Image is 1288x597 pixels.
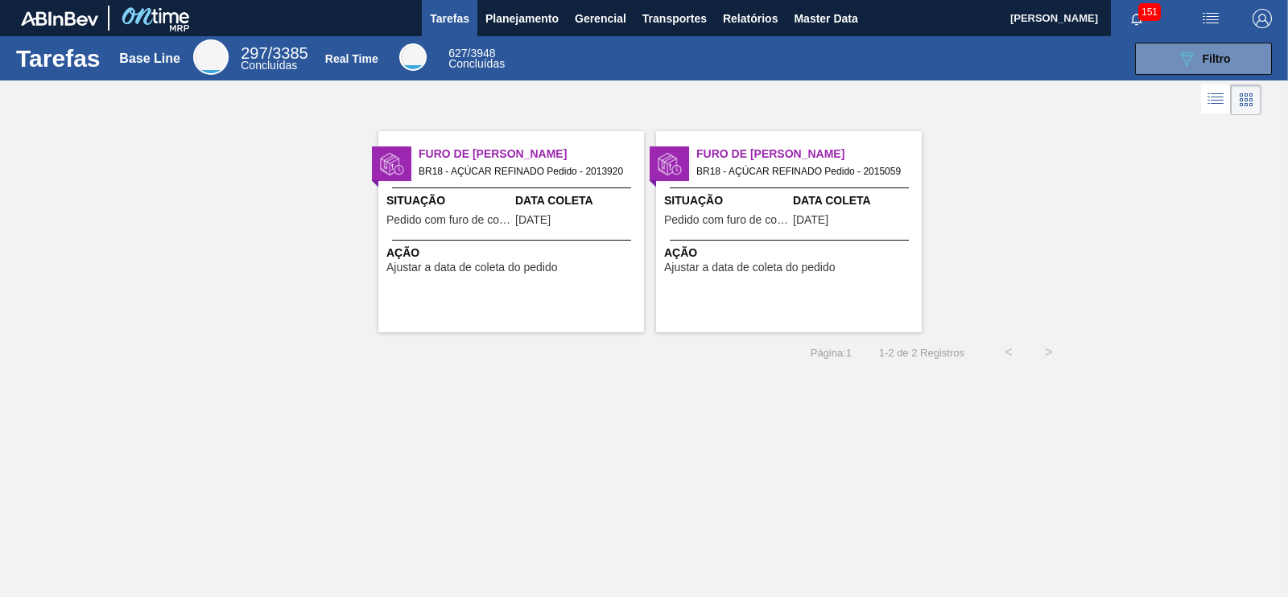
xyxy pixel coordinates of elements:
span: Ajustar a data de coleta do pedido [386,261,558,274]
span: Ação [664,245,918,261]
h1: Tarefas [16,49,101,68]
div: Real Time [399,43,427,71]
span: Situação [386,192,511,209]
span: Gerencial [575,9,626,28]
span: Relatórios [723,9,778,28]
img: status [380,152,404,176]
span: Ação [386,245,640,261]
span: Pedido com furo de coleta [386,214,511,226]
span: Data Coleta [793,192,918,209]
span: Página : 1 [811,347,852,359]
button: > [1029,332,1069,373]
span: Data Coleta [515,192,640,209]
span: 28/08/2025 [793,214,828,226]
span: Pedido com furo de coleta [664,214,789,226]
div: Visão em Lista [1201,84,1231,115]
span: Furo de Coleta [419,146,644,163]
span: / 3948 [448,47,495,60]
span: BR18 - AÇÚCAR REFINADO Pedido - 2015059 [696,163,909,180]
span: 297 [241,44,267,62]
span: Planejamento [485,9,559,28]
span: Filtro [1203,52,1231,65]
span: Master Data [794,9,857,28]
span: Situação [664,192,789,209]
span: 151 [1138,3,1161,21]
span: Furo de Coleta [696,146,922,163]
span: BR18 - AÇÚCAR REFINADO Pedido - 2013920 [419,163,631,180]
span: Concluídas [241,59,297,72]
span: 1 - 2 de 2 Registros [876,347,964,359]
span: Transportes [642,9,707,28]
button: Notificações [1111,7,1162,30]
img: Logout [1253,9,1272,28]
span: Tarefas [430,9,469,28]
span: / 3385 [241,44,308,62]
span: 627 [448,47,467,60]
button: < [989,332,1029,373]
img: status [658,152,682,176]
div: Base Line [193,39,229,75]
div: Real Time [325,52,378,65]
img: userActions [1201,9,1220,28]
div: Base Line [241,47,308,71]
span: 27/08/2025 [515,214,551,226]
button: Filtro [1135,43,1272,75]
div: Base Line [119,51,180,66]
span: Ajustar a data de coleta do pedido [664,261,836,274]
div: Visão em Cards [1231,84,1261,115]
div: Real Time [448,48,505,69]
img: TNhmsLtSVTkK8tSr43FrP2fwEKptu5GPRR3wAAAABJRU5ErkJggg== [21,11,98,26]
span: Concluídas [448,57,505,70]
